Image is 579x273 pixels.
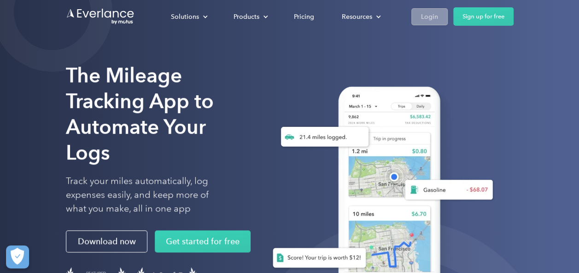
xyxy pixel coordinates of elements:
div: Pricing [294,11,314,23]
div: Login [421,11,438,23]
a: Download now [66,231,147,253]
p: Track your miles automatically, log expenses easily, and keep more of what you make, all in one app [66,175,230,216]
div: Resources [333,9,388,25]
a: Go to homepage [66,8,135,25]
a: Sign up for free [453,7,514,26]
a: Login [411,8,448,25]
div: Solutions [171,11,199,23]
button: Cookies Settings [6,245,29,268]
strong: The Mileage Tracking App to Automate Your Logs [66,63,214,165]
a: Get started for free [155,231,251,253]
a: Pricing [285,9,323,25]
div: Products [224,9,275,25]
div: Solutions [162,9,215,25]
div: Resources [342,11,372,23]
div: Products [234,11,259,23]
